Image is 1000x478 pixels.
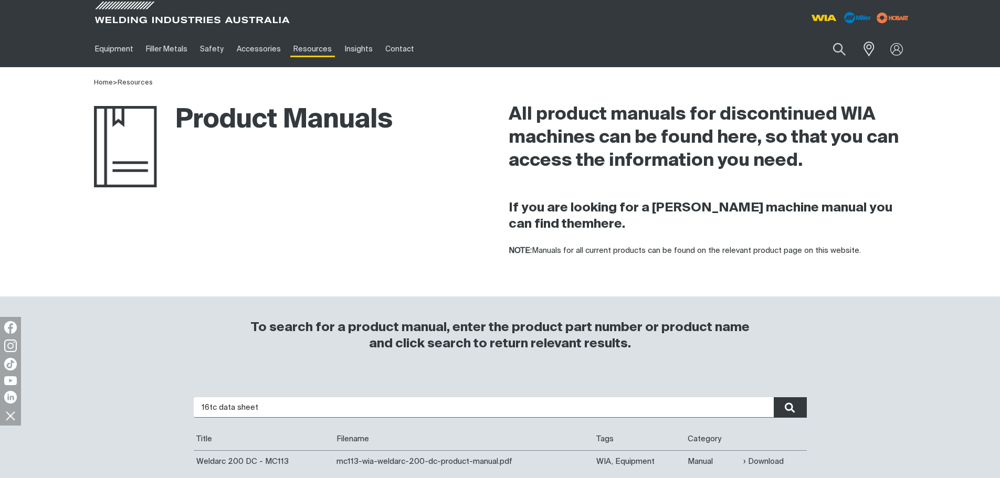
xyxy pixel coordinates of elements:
img: LinkedIn [4,391,17,403]
img: TikTok [4,358,17,370]
td: WIA, Equipment [594,450,685,472]
img: Instagram [4,339,17,352]
nav: Main [89,31,706,67]
th: Tags [594,428,685,450]
button: Search products [822,37,857,61]
h3: To search for a product manual, enter the product part number or product name and click search to... [246,320,754,352]
td: mc113-wia-weldarc-200-dc-product-manual.pdf [334,450,594,472]
a: Equipment [89,31,140,67]
strong: If you are looking for a [PERSON_NAME] machine manual you can find them [509,201,892,230]
a: Download [743,455,784,468]
a: Accessories [230,31,287,67]
img: hide socials [2,407,19,424]
a: Resources [118,79,153,86]
img: YouTube [4,376,17,385]
a: here. [594,218,625,230]
span: > [113,79,118,86]
img: Facebook [4,321,17,334]
td: Weldarc 200 DC - MC113 [194,450,334,472]
th: Category [685,428,741,450]
input: Product name or item number... [808,37,857,61]
h2: All product manuals for discontinued WIA machines can be found here, so that you can access the i... [509,103,907,173]
a: Insights [338,31,378,67]
h1: Product Manuals [94,103,393,137]
p: Manuals for all current products can be found on the relevant product page on this website. [509,245,907,257]
a: Home [94,79,113,86]
input: Enter search... [194,397,807,418]
a: Contact [379,31,420,67]
th: Title [194,428,334,450]
img: miller [873,10,912,26]
a: Filler Metals [140,31,194,67]
td: Manual [685,450,741,472]
a: Resources [287,31,338,67]
a: Safety [194,31,230,67]
th: Filename [334,428,594,450]
strong: NOTE: [509,247,532,254]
